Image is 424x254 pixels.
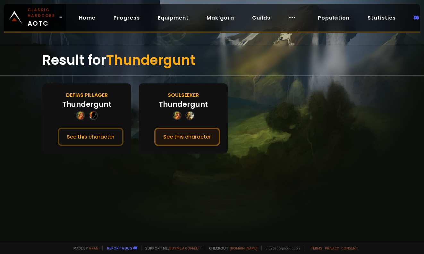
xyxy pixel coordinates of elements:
[325,246,339,250] a: Privacy
[108,11,145,24] a: Progress
[42,45,382,75] div: Result for
[261,246,300,250] span: v. d752d5 - production
[66,91,108,99] div: Defias Pillager
[205,246,258,250] span: Checkout
[28,7,57,28] span: AOTC
[362,11,401,24] a: Statistics
[313,11,355,24] a: Population
[168,91,199,99] div: Soulseeker
[154,128,220,146] button: See this character
[107,246,132,250] a: Report a bug
[106,51,195,70] span: Thundergunt
[4,4,66,31] a: Classic HardcoreAOTC
[141,246,201,250] span: Support me,
[58,128,123,146] button: See this character
[247,11,276,24] a: Guilds
[341,246,358,250] a: Consent
[70,246,98,250] span: Made by
[89,246,98,250] a: a fan
[62,99,111,110] div: Thundergunt
[28,7,57,19] small: Classic Hardcore
[159,99,208,110] div: Thundergunt
[201,11,239,24] a: Mak'gora
[230,246,258,250] a: [DOMAIN_NAME]
[169,246,201,250] a: Buy me a coffee
[74,11,101,24] a: Home
[153,11,194,24] a: Equipment
[310,246,322,250] a: Terms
